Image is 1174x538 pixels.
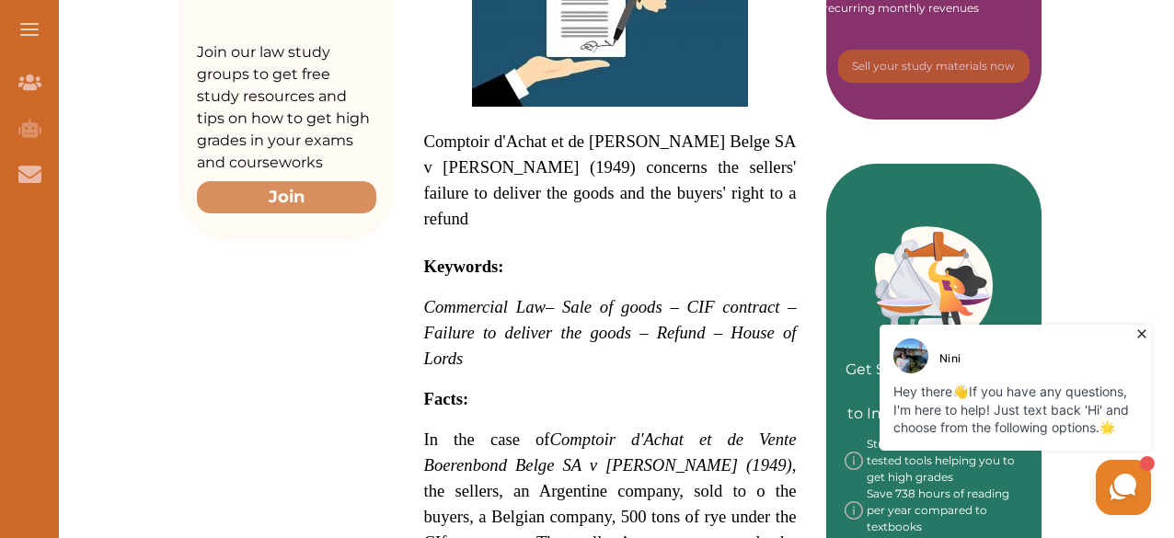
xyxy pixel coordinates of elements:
[197,181,376,213] button: Join
[424,389,469,408] strong: Facts:
[197,41,376,174] p: Join our law study groups to get free study resources and tips on how to get high grades in your ...
[875,226,993,346] img: Green card image
[424,257,504,276] strong: Keywords:
[424,297,797,368] span: – Sale of goods – CIF contract – Failure to deliver the goods – Refund – House of Lords
[424,297,546,316] span: Commercial Law
[852,58,1015,74] p: Sell your study materials now
[424,429,797,475] span: Comptoir d'Achat et de Vente Boerenbond Belge SA v [PERSON_NAME] (1949)
[845,307,1024,425] p: Get Study Materials and Tutoring to Improve your Grades
[838,50,1030,83] button: [object Object]
[424,132,797,228] span: Comptoir d'Achat et de [PERSON_NAME] Belge SA v [PERSON_NAME] (1949) concerns the sellers' failur...
[732,320,1156,520] iframe: HelpCrunch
